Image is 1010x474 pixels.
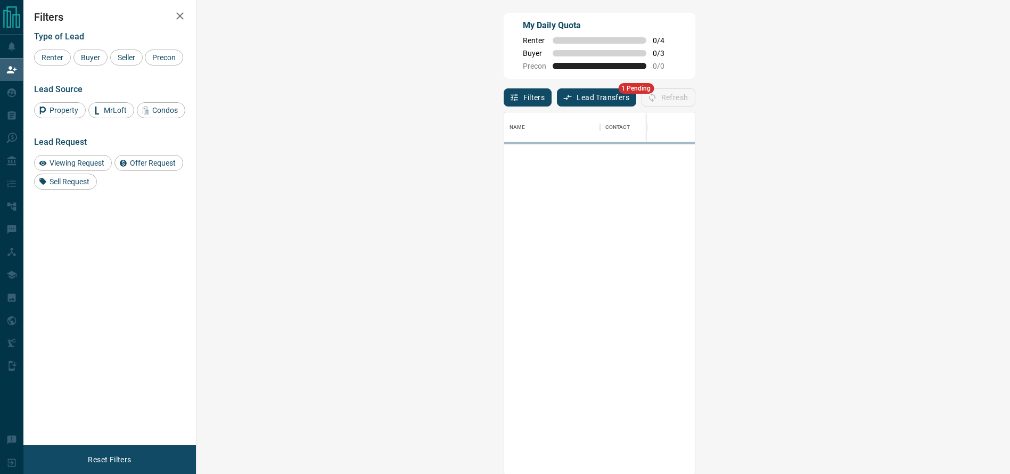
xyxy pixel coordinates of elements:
[46,177,93,186] span: Sell Request
[114,53,139,62] span: Seller
[557,88,636,107] button: Lead Transfers
[114,155,183,171] div: Offer Request
[605,112,630,142] div: Contact
[149,106,182,115] span: Condos
[618,83,654,94] span: 1 Pending
[523,19,676,32] p: My Daily Quota
[600,112,685,142] div: Contact
[34,84,83,94] span: Lead Source
[523,36,546,45] span: Renter
[77,53,104,62] span: Buyer
[653,36,676,45] span: 0 / 4
[34,50,71,66] div: Renter
[34,102,86,118] div: Property
[110,50,143,66] div: Seller
[653,62,676,70] span: 0 / 0
[137,102,185,118] div: Condos
[73,50,108,66] div: Buyer
[81,451,138,469] button: Reset Filters
[126,159,179,167] span: Offer Request
[504,112,600,142] div: Name
[46,159,108,167] span: Viewing Request
[34,155,112,171] div: Viewing Request
[145,50,183,66] div: Precon
[504,88,552,107] button: Filters
[88,102,134,118] div: MrLoft
[510,112,525,142] div: Name
[34,11,185,23] h2: Filters
[34,31,84,42] span: Type of Lead
[46,106,82,115] span: Property
[523,49,546,58] span: Buyer
[523,62,546,70] span: Precon
[149,53,179,62] span: Precon
[653,49,676,58] span: 0 / 3
[100,106,130,115] span: MrLoft
[34,174,97,190] div: Sell Request
[34,137,87,147] span: Lead Request
[38,53,67,62] span: Renter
